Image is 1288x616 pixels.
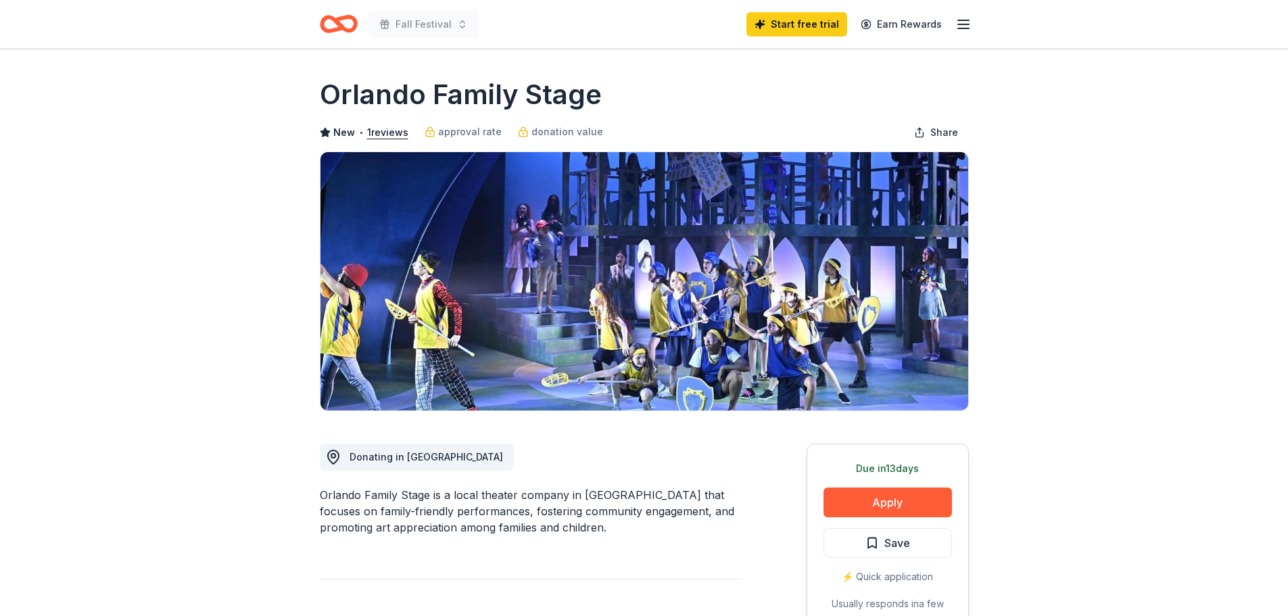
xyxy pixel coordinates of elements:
span: New [333,124,355,141]
span: Donating in [GEOGRAPHIC_DATA] [350,451,503,463]
div: Due in 13 days [824,460,952,477]
button: Share [903,119,969,146]
a: Start free trial [746,12,847,37]
span: • [358,127,363,138]
div: Orlando Family Stage is a local theater company in [GEOGRAPHIC_DATA] that focuses on family-frien... [320,487,742,536]
button: Apply [824,488,952,517]
img: Image for Orlando Family Stage [320,152,968,410]
span: Fall Festival [396,16,452,32]
button: Save [824,528,952,558]
button: Fall Festival [368,11,479,38]
span: approval rate [438,124,502,140]
a: Earn Rewards [853,12,950,37]
a: Home [320,8,358,40]
span: donation value [531,124,603,140]
div: ⚡️ Quick application [824,569,952,585]
h1: Orlando Family Stage [320,76,602,114]
span: Save [884,534,910,552]
a: approval rate [425,124,502,140]
span: Share [930,124,958,141]
a: donation value [518,124,603,140]
button: 1reviews [367,124,408,141]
